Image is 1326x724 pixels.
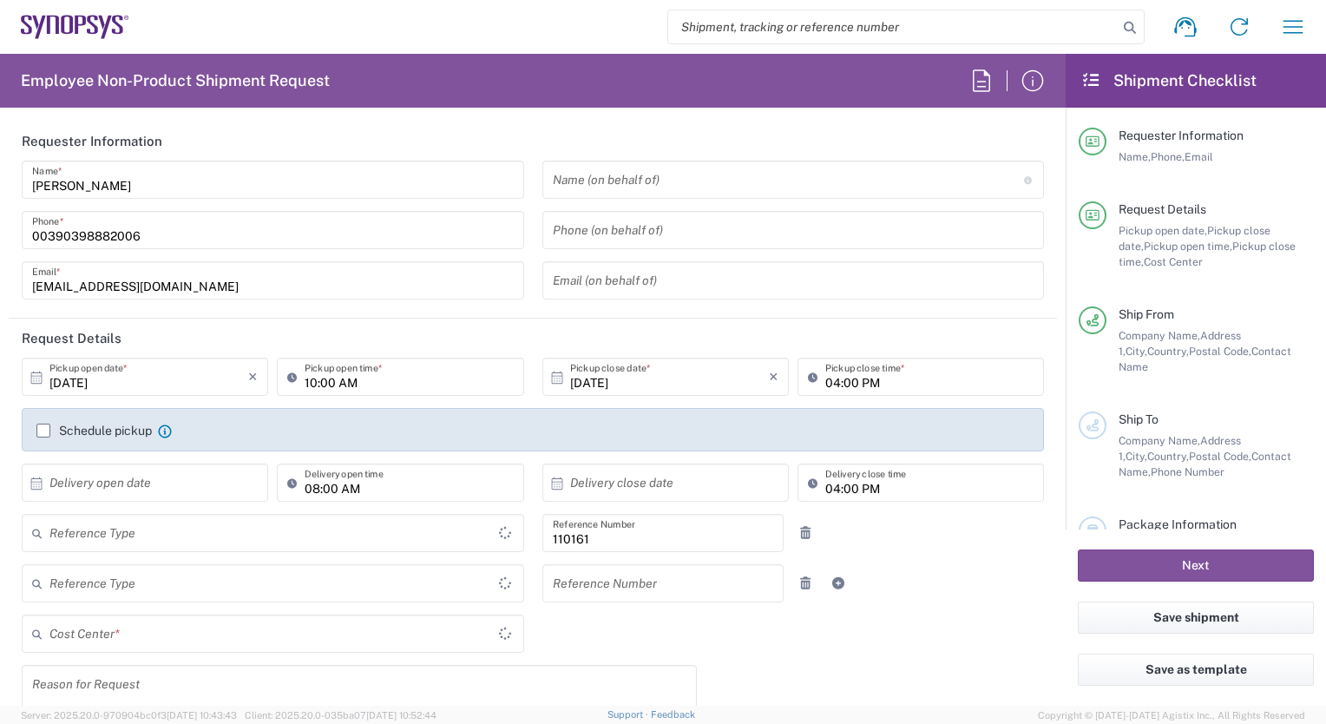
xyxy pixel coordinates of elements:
span: Client: 2025.20.0-035ba07 [245,710,437,721]
button: Next [1078,550,1314,582]
a: Feedback [651,709,695,720]
span: Ship To [1119,412,1159,426]
span: Requester Information [1119,128,1244,142]
span: [DATE] 10:43:43 [167,710,237,721]
span: Phone Number [1151,465,1224,478]
span: [DATE] 10:52:44 [366,710,437,721]
span: Server: 2025.20.0-970904bc0f3 [21,710,237,721]
span: Company Name, [1119,434,1200,447]
span: Company Name, [1119,329,1200,342]
span: Request Details [1119,202,1206,216]
i: × [769,363,778,391]
span: Email [1185,150,1213,163]
span: Pickup open date, [1119,224,1207,237]
a: Support [607,709,651,720]
span: Country, [1147,345,1189,358]
span: Postal Code, [1189,345,1251,358]
span: Phone, [1151,150,1185,163]
a: Remove Reference [793,521,817,545]
h2: Shipment Checklist [1081,70,1257,91]
span: City, [1126,450,1147,463]
h2: Requester Information [22,133,162,150]
h2: Request Details [22,330,121,347]
span: Postal Code, [1189,450,1251,463]
button: Save as template [1078,654,1314,686]
span: City, [1126,345,1147,358]
span: Cost Center [1144,255,1203,268]
button: Save shipment [1078,602,1314,634]
h2: Employee Non-Product Shipment Request [21,70,330,91]
span: Pickup open time, [1144,240,1232,253]
span: Ship From [1119,307,1174,321]
label: Schedule pickup [36,424,152,438]
input: Shipment, tracking or reference number [668,10,1118,43]
span: Country, [1147,450,1189,463]
span: Copyright © [DATE]-[DATE] Agistix Inc., All Rights Reserved [1038,708,1305,723]
i: × [248,363,258,391]
a: Remove Reference [793,571,817,596]
span: Package Information [1119,517,1237,531]
a: Add Reference [826,571,850,596]
span: Name, [1119,150,1151,163]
